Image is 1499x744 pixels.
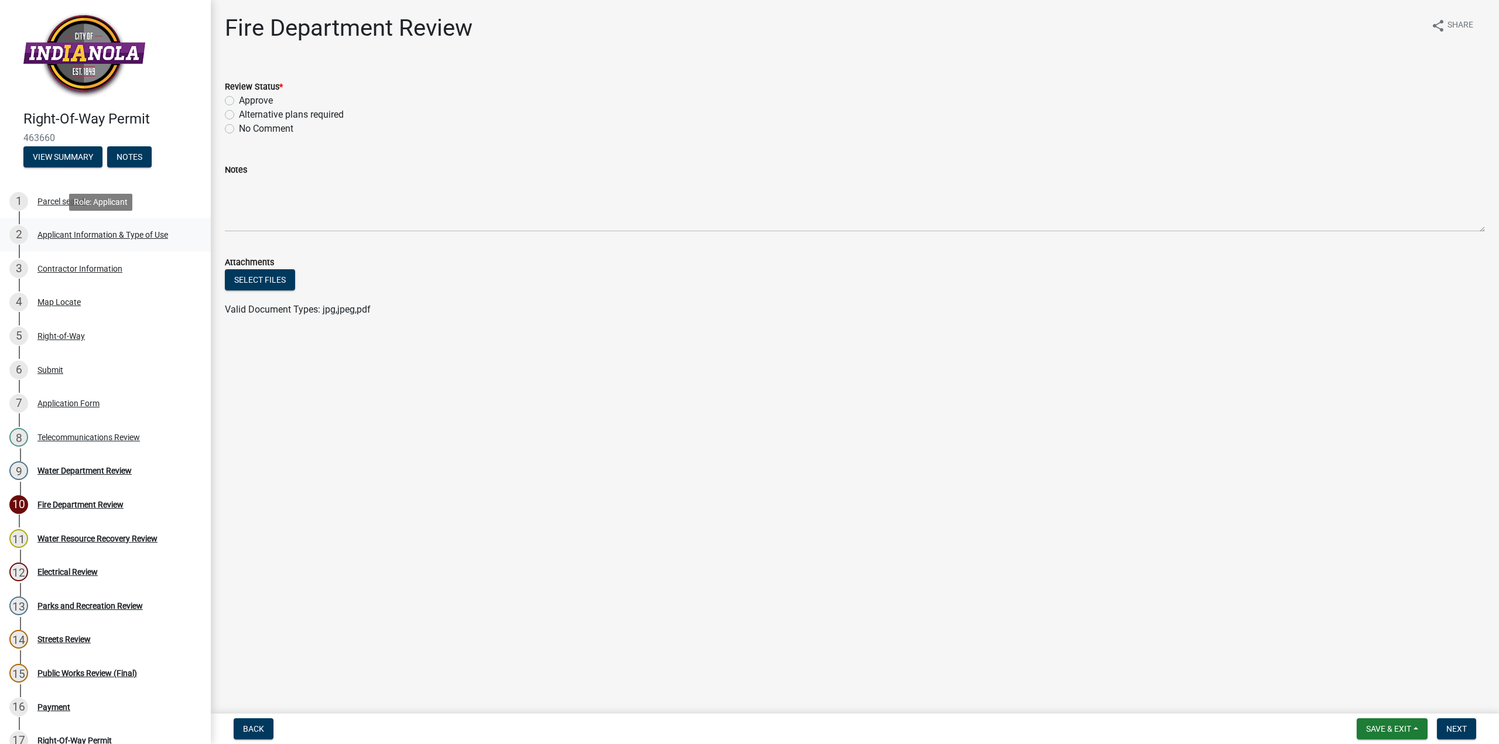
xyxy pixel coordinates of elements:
[225,259,274,267] label: Attachments
[37,298,81,306] div: Map Locate
[37,635,91,643] div: Streets Review
[1447,19,1473,33] span: Share
[37,467,132,475] div: Water Department Review
[9,630,28,649] div: 14
[9,192,28,211] div: 1
[23,153,102,162] wm-modal-confirm: Summary
[9,225,28,244] div: 2
[9,596,28,615] div: 13
[239,122,293,136] label: No Comment
[1422,14,1483,37] button: shareShare
[23,12,145,98] img: City of Indianola, Iowa
[107,153,152,162] wm-modal-confirm: Notes
[239,108,344,122] label: Alternative plans required
[9,293,28,311] div: 4
[37,703,70,711] div: Payment
[225,14,473,42] h1: Fire Department Review
[1366,724,1411,733] span: Save & Exit
[69,194,132,211] div: Role: Applicant
[9,394,28,413] div: 7
[243,724,264,733] span: Back
[225,83,283,91] label: Review Status
[37,399,100,407] div: Application Form
[23,132,187,143] span: 463660
[37,534,158,543] div: Water Resource Recovery Review
[1437,718,1476,739] button: Next
[225,166,247,174] label: Notes
[9,495,28,514] div: 10
[37,669,137,677] div: Public Works Review (Final)
[107,146,152,167] button: Notes
[225,269,295,290] button: Select files
[37,568,98,576] div: Electrical Review
[9,361,28,379] div: 6
[37,265,122,273] div: Contractor Information
[37,366,63,374] div: Submit
[9,259,28,278] div: 3
[37,332,85,340] div: Right-of-Way
[37,602,143,610] div: Parks and Recreation Review
[1446,724,1467,733] span: Next
[9,698,28,716] div: 16
[37,231,168,239] div: Applicant Information & Type of Use
[9,664,28,683] div: 15
[234,718,273,739] button: Back
[37,197,87,205] div: Parcel search
[1357,718,1428,739] button: Save & Exit
[225,304,371,315] span: Valid Document Types: jpg,jpeg,pdf
[9,428,28,447] div: 8
[9,461,28,480] div: 9
[37,500,124,509] div: Fire Department Review
[23,111,201,128] h4: Right-Of-Way Permit
[9,529,28,548] div: 11
[239,94,273,108] label: Approve
[9,327,28,345] div: 5
[23,146,102,167] button: View Summary
[1431,19,1445,33] i: share
[37,433,140,441] div: Telecommunications Review
[9,563,28,581] div: 12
